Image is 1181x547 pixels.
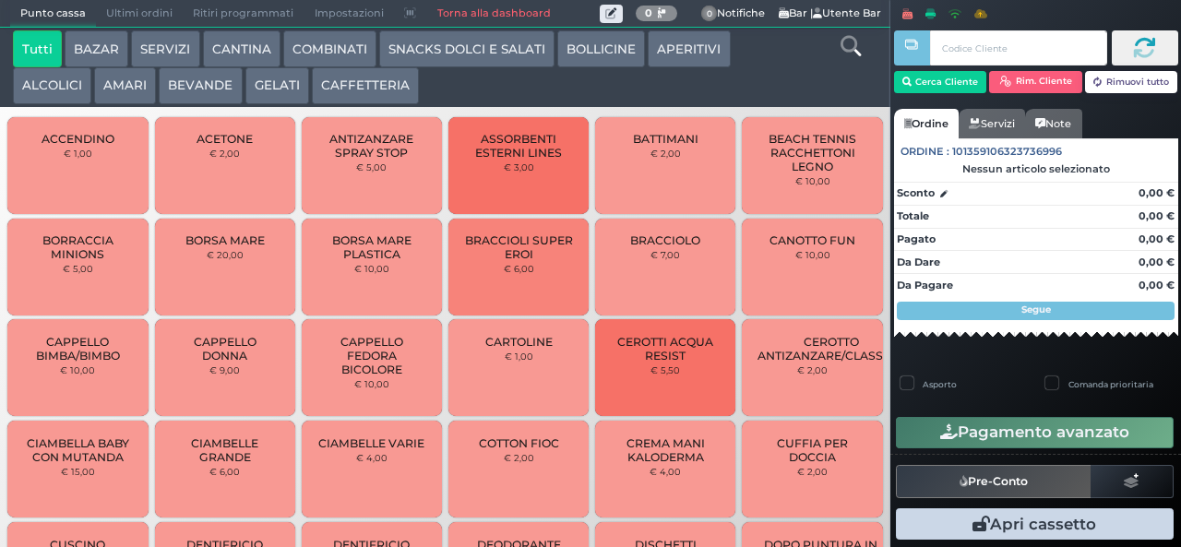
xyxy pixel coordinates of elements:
span: CUFFIA PER DOCCIA [758,436,867,464]
span: Ordine : [901,144,949,160]
button: GELATI [245,67,309,104]
span: CIAMBELLA BABY CON MUTANDA [23,436,133,464]
a: Ordine [894,109,959,138]
button: CAFFETTERIA [312,67,419,104]
button: BAZAR [65,30,128,67]
span: CREMA MANI KALODERMA [611,436,721,464]
a: Torna alla dashboard [426,1,560,27]
strong: Pagato [897,232,936,245]
small: € 10,00 [795,249,830,260]
button: ALCOLICI [13,67,91,104]
small: € 9,00 [209,364,240,375]
small: € 3,00 [504,161,534,172]
label: Asporto [923,378,957,390]
span: COTTON FIOC [479,436,559,450]
strong: Da Pagare [897,279,953,291]
small: € 5,00 [356,161,387,172]
span: ACCENDINO [42,132,114,146]
span: BORSA MARE PLASTICA [317,233,427,261]
b: 0 [645,6,652,19]
input: Codice Cliente [930,30,1106,65]
small: € 2,00 [209,148,240,159]
small: € 2,00 [797,364,828,375]
a: Servizi [959,109,1025,138]
small: € 7,00 [650,249,680,260]
strong: 0,00 € [1139,279,1175,291]
small: € 4,00 [356,452,388,463]
button: BOLLICINE [557,30,645,67]
span: BRACCIOLO [630,233,700,247]
span: 0 [701,6,718,22]
span: BORRACCIA MINIONS [23,233,133,261]
strong: 0,00 € [1139,256,1175,268]
small: € 10,00 [795,175,830,186]
button: AMARI [94,67,156,104]
span: CAPPELLO FEDORA BICOLORE [317,335,427,376]
span: CANOTTO FUN [769,233,855,247]
button: Pagamento avanzato [896,417,1174,448]
span: ANTIZANZARE SPRAY STOP [317,132,427,160]
span: CEROTTI ACQUA RESIST [611,335,721,363]
small: € 2,00 [797,466,828,477]
small: € 6,00 [209,466,240,477]
small: € 10,00 [60,364,95,375]
button: Tutti [13,30,62,67]
span: ASSORBENTI ESTERNI LINES [464,132,574,160]
strong: Sconto [897,185,935,201]
button: COMBINATI [283,30,376,67]
small: € 10,00 [354,378,389,389]
button: SNACKS DOLCI E SALATI [379,30,555,67]
small: € 15,00 [61,466,95,477]
button: Cerca Cliente [894,71,987,93]
span: 101359106323736996 [952,144,1062,160]
span: BRACCIOLI SUPER EROI [464,233,574,261]
span: BATTIMANI [633,132,698,146]
button: Pre-Conto [896,465,1092,498]
small: € 6,00 [504,263,534,274]
span: CAPPELLO DONNA [170,335,280,363]
small: € 1,00 [505,351,533,362]
small: € 1,00 [64,148,92,159]
strong: 0,00 € [1139,186,1175,199]
strong: 0,00 € [1139,232,1175,245]
button: Rimuovi tutto [1085,71,1178,93]
span: BEACH TENNIS RACCHETTONI LEGNO [758,132,867,173]
strong: Segue [1021,303,1051,315]
small: € 2,00 [504,452,534,463]
button: CANTINA [203,30,280,67]
button: APERITIVI [648,30,730,67]
span: CEROTTO ANTIZANZARE/CLASSICO [758,335,904,363]
small: € 10,00 [354,263,389,274]
strong: Da Dare [897,256,940,268]
span: Impostazioni [304,1,394,27]
small: € 4,00 [650,466,681,477]
span: CARTOLINE [485,335,553,349]
small: € 5,50 [650,364,680,375]
span: ACETONE [197,132,253,146]
span: Ultimi ordini [96,1,183,27]
small: € 2,00 [650,148,681,159]
button: Apri cassetto [896,508,1174,540]
span: CIAMBELLE VARIE [318,436,424,450]
small: € 20,00 [207,249,244,260]
button: Rim. Cliente [989,71,1082,93]
label: Comanda prioritaria [1068,378,1153,390]
strong: Totale [897,209,929,222]
span: CAPPELLO BIMBA/BIMBO [23,335,133,363]
span: Punto cassa [10,1,96,27]
span: Ritiri programmati [183,1,304,27]
button: BEVANDE [159,67,242,104]
a: Note [1025,109,1081,138]
span: BORSA MARE [185,233,265,247]
div: Nessun articolo selezionato [894,162,1178,175]
small: € 5,00 [63,263,93,274]
button: SERVIZI [131,30,199,67]
strong: 0,00 € [1139,209,1175,222]
span: CIAMBELLE GRANDE [170,436,280,464]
